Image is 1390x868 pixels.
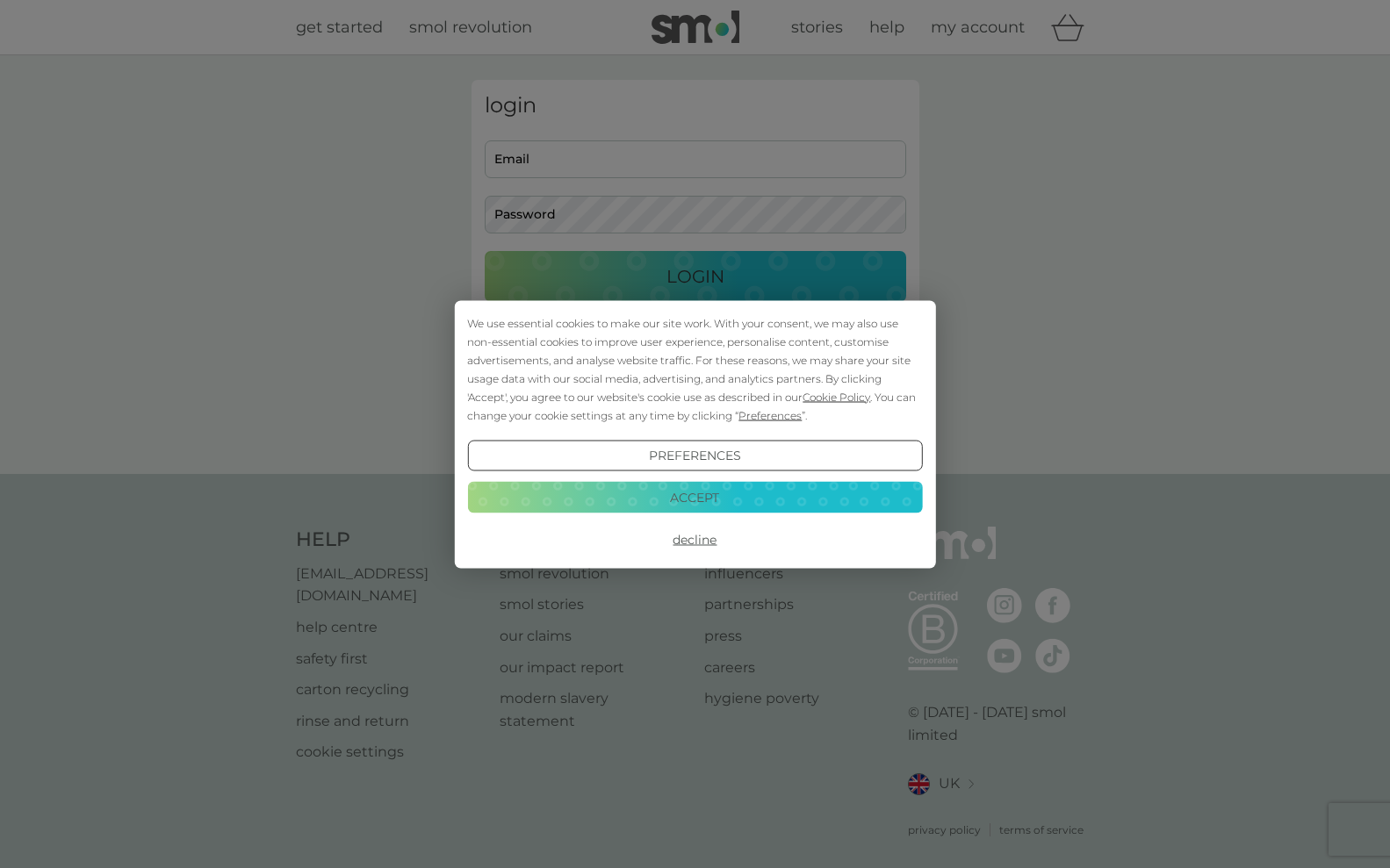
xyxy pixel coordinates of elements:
[803,390,870,403] span: Cookie Policy
[738,408,802,421] span: Preferences
[454,300,935,568] div: Cookie Consent Prompt
[467,440,922,471] button: Preferences
[467,482,922,513] button: Accept
[467,313,922,424] div: We use essential cookies to make our site work. With your consent, we may also use non-essential ...
[467,524,922,556] button: Decline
